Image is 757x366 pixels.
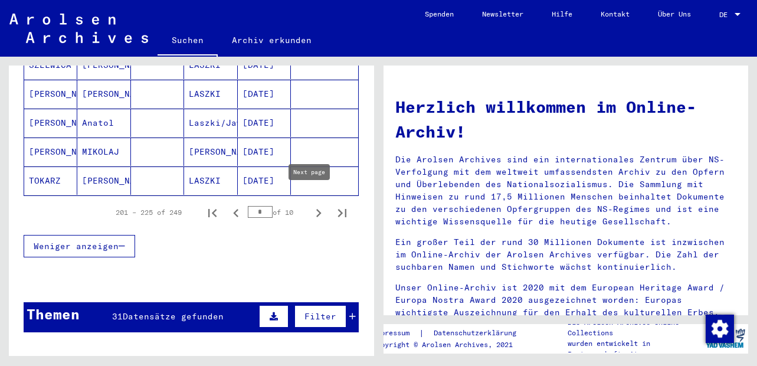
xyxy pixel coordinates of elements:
img: Zustimmung ändern [706,315,734,343]
mat-cell: MIKOLAJ [77,138,130,166]
a: Datenschutzerklärung [424,327,530,339]
button: Filter [294,305,346,328]
mat-cell: [PERSON_NAME] [77,80,130,108]
a: Suchen [158,26,218,57]
span: 31 [112,311,123,322]
a: Archiv erkunden [218,26,326,54]
mat-cell: [DATE] [238,166,291,195]
span: Datensätze gefunden [123,311,224,322]
img: Arolsen_neg.svg [9,14,148,43]
p: Unser Online-Archiv ist 2020 mit dem European Heritage Award / Europa Nostra Award 2020 ausgezeic... [395,282,737,319]
button: Previous page [224,201,248,224]
mat-cell: [DATE] [238,138,291,166]
button: Next page [307,201,330,224]
div: Zustimmung ändern [705,314,733,342]
p: Copyright © Arolsen Archives, 2021 [372,339,530,350]
mat-cell: Anatol [77,109,130,137]
mat-cell: [DATE] [238,109,291,137]
mat-cell: LASZKI [184,166,237,195]
p: wurden entwickelt in Partnerschaft mit [568,338,703,360]
mat-cell: [PERSON_NAME] [24,80,77,108]
mat-cell: LASZKI [184,80,237,108]
span: Weniger anzeigen [34,241,119,251]
h1: Herzlich willkommen im Online-Archiv! [395,94,737,144]
p: Ein großer Teil der rund 30 Millionen Dokumente ist inzwischen im Online-Archiv der Arolsen Archi... [395,236,737,273]
mat-cell: [PERSON_NAME] [24,138,77,166]
a: Impressum [372,327,419,339]
mat-cell: Laszki/Jaworow [184,109,237,137]
span: DE [719,11,732,19]
div: of 10 [248,207,307,218]
mat-cell: TOKARZ [24,166,77,195]
div: 201 – 225 of 249 [116,207,182,218]
mat-cell: [DATE] [238,80,291,108]
img: yv_logo.png [703,323,748,353]
p: Die Arolsen Archives Online-Collections [568,317,703,338]
span: Filter [304,311,336,322]
div: | [372,327,530,339]
mat-cell: [PERSON_NAME] [184,138,237,166]
mat-cell: [PERSON_NAME] [24,109,77,137]
button: Weniger anzeigen [24,235,135,257]
button: Last page [330,201,354,224]
mat-cell: [PERSON_NAME] [77,166,130,195]
p: Die Arolsen Archives sind ein internationales Zentrum über NS-Verfolgung mit dem weltweit umfasse... [395,153,737,228]
button: First page [201,201,224,224]
div: Themen [27,303,80,325]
